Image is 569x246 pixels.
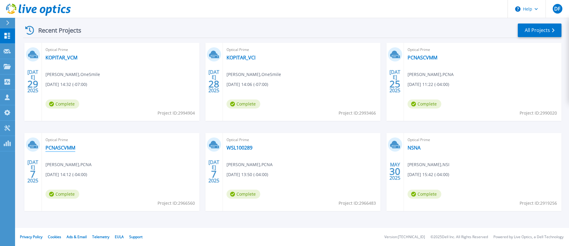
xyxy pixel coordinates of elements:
[408,145,420,151] a: NSNA
[493,235,564,239] li: Powered by Live Optics, a Dell Technology
[339,200,376,207] span: Project ID: 2966483
[408,99,441,109] span: Complete
[45,55,77,61] a: KOPITAR_VCM
[20,234,42,239] a: Privacy Policy
[115,234,124,239] a: EULA
[208,81,219,87] span: 28
[227,190,260,199] span: Complete
[67,234,87,239] a: Ads & Email
[30,172,36,177] span: 7
[408,55,437,61] a: PCNASCVMM
[45,99,79,109] span: Complete
[227,71,281,78] span: [PERSON_NAME] , OneSmile
[227,171,268,178] span: [DATE] 13:50 (-04:00)
[129,234,142,239] a: Support
[23,23,89,38] div: Recent Projects
[408,137,558,143] span: Optical Prime
[211,172,217,177] span: 7
[408,46,558,53] span: Optical Prime
[518,24,561,37] a: All Projects
[227,145,252,151] a: WSL100289
[520,200,557,207] span: Project ID: 2919256
[408,81,449,88] span: [DATE] 11:22 (-04:00)
[45,161,92,168] span: [PERSON_NAME] , PCNA
[408,190,441,199] span: Complete
[45,145,75,151] a: PCNASCVMM
[408,161,449,168] span: [PERSON_NAME] , NSI
[45,137,196,143] span: Optical Prime
[158,200,195,207] span: Project ID: 2966560
[45,81,87,88] span: [DATE] 14:32 (-07:00)
[430,235,488,239] li: © 2025 Dell Inc. All Rights Reserved
[45,46,196,53] span: Optical Prime
[227,81,268,88] span: [DATE] 14:06 (-07:00)
[48,234,61,239] a: Cookies
[554,6,560,11] span: DF
[389,70,401,92] div: [DATE] 2025
[27,70,39,92] div: [DATE] 2025
[227,46,377,53] span: Optical Prime
[208,70,220,92] div: [DATE] 2025
[520,110,557,116] span: Project ID: 2990020
[45,190,79,199] span: Complete
[227,99,260,109] span: Complete
[45,171,87,178] span: [DATE] 14:12 (-04:00)
[27,160,39,182] div: [DATE] 2025
[389,81,400,87] span: 25
[389,160,401,182] div: MAY 2025
[45,71,100,78] span: [PERSON_NAME] , OneSmile
[384,235,425,239] li: Version: [TECHNICAL_ID]
[339,110,376,116] span: Project ID: 2993466
[227,55,255,61] a: KOPITAR_VCI
[227,137,377,143] span: Optical Prime
[208,160,220,182] div: [DATE] 2025
[389,169,400,174] span: 30
[158,110,195,116] span: Project ID: 2994904
[27,81,38,87] span: 29
[408,171,449,178] span: [DATE] 15:42 (-04:00)
[408,71,454,78] span: [PERSON_NAME] , PCNA
[227,161,273,168] span: [PERSON_NAME] , PCNA
[92,234,109,239] a: Telemetry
